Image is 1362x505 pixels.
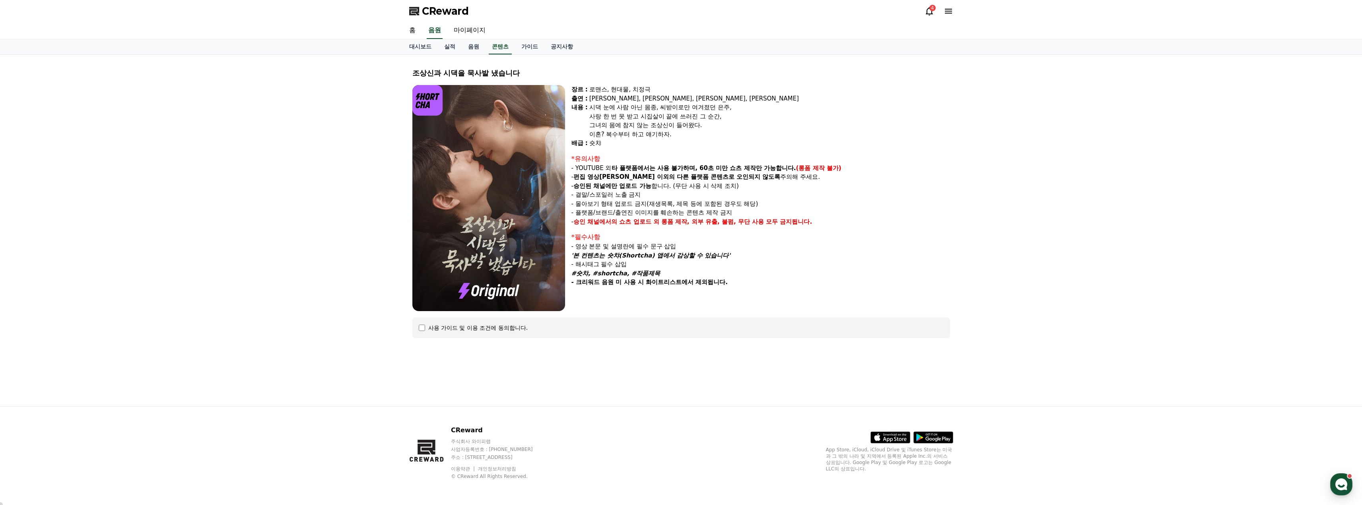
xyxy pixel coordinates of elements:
em: #숏챠, #shortcha, #작품제목 [571,270,661,277]
a: 이용약관 [451,466,476,472]
p: CReward [451,426,548,435]
img: logo [412,85,443,116]
a: 개인정보처리방침 [478,466,516,472]
p: - 주의해 주세요. [571,172,950,182]
p: - YOUTUBE 외 [571,164,950,173]
div: *유의사항 [571,154,950,164]
div: 4 [929,5,936,11]
p: 주식회사 와이피랩 [451,438,548,445]
div: 배급 : [571,139,588,148]
p: 사업자등록번호 : [PHONE_NUMBER] [451,446,548,453]
a: 홈 [403,22,422,39]
a: 가이드 [515,39,544,54]
img: video [412,85,565,311]
div: 출연 : [571,94,588,103]
a: 공지사항 [544,39,579,54]
a: 마이페이지 [447,22,492,39]
p: - 몰아보기 형태 업로드 금지(재생목록, 제목 등에 포함된 경우도 해당) [571,199,950,209]
p: © CReward All Rights Reserved. [451,473,548,480]
em: '본 컨텐츠는 숏챠(Shortcha) 앱에서 감상할 수 있습니다' [571,252,731,259]
div: 조상신과 시댁을 묵사발 냈습니다 [412,68,950,79]
div: 사랑 한 번 못 받고 시집살이 끝에 쓰러진 그 순간, [589,112,950,121]
a: 대시보드 [403,39,438,54]
div: 그녀의 몸에 참지 않는 조상신이 들어왔다. [589,121,950,130]
div: 이혼? 복수부터 하고 얘기하자. [589,130,950,139]
p: App Store, iCloud, iCloud Drive 및 iTunes Store는 미국과 그 밖의 나라 및 지역에서 등록된 Apple Inc.의 서비스 상표입니다. Goo... [826,447,953,472]
strong: 타 플랫폼에서는 사용 불가하며, 60초 미만 쇼츠 제작만 가능합니다. [612,164,796,172]
p: - 합니다. (무단 사용 시 삭제 조치) [571,182,950,191]
p: - [571,217,950,226]
strong: (롱폼 제작 불가) [796,164,841,172]
div: 로맨스, 현대물, 치정극 [589,85,950,94]
strong: 다른 플랫폼 콘텐츠로 오인되지 않도록 [677,173,781,180]
div: 숏챠 [589,139,950,148]
div: *필수사항 [571,232,950,242]
p: - 플랫폼/브랜드/출연진 이미지를 훼손하는 콘텐츠 제작 금지 [571,208,950,217]
div: 시댁 눈에 사람 아닌 몸종, 씨받이로만 여겨졌던 은주, [589,103,950,112]
div: 장르 : [571,85,588,94]
a: 음원 [427,22,443,39]
p: - 영상 본문 및 설명란에 필수 문구 삽입 [571,242,950,251]
strong: 승인된 채널에만 업로드 가능 [573,182,651,190]
p: 주소 : [STREET_ADDRESS] [451,454,548,460]
strong: 승인 채널에서의 쇼츠 업로드 외 [573,218,659,225]
span: CReward [422,5,469,17]
strong: 롱폼 제작, 외부 유출, 불펌, 무단 사용 모두 금지됩니다. [661,218,812,225]
a: 음원 [462,39,486,54]
div: 사용 가이드 및 이용 조건에 동의합니다. [428,324,528,332]
a: 실적 [438,39,462,54]
div: [PERSON_NAME], [PERSON_NAME], [PERSON_NAME], [PERSON_NAME] [589,94,950,103]
p: - 해시태그 필수 삽입 [571,260,950,269]
a: 콘텐츠 [489,39,512,54]
a: CReward [409,5,469,17]
p: - 결말/스포일러 노출 금지 [571,190,950,199]
div: 내용 : [571,103,588,139]
strong: 편집 영상[PERSON_NAME] 이외의 [573,173,675,180]
strong: - 크리워드 음원 미 사용 시 화이트리스트에서 제외됩니다. [571,279,728,286]
a: 4 [925,6,934,16]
